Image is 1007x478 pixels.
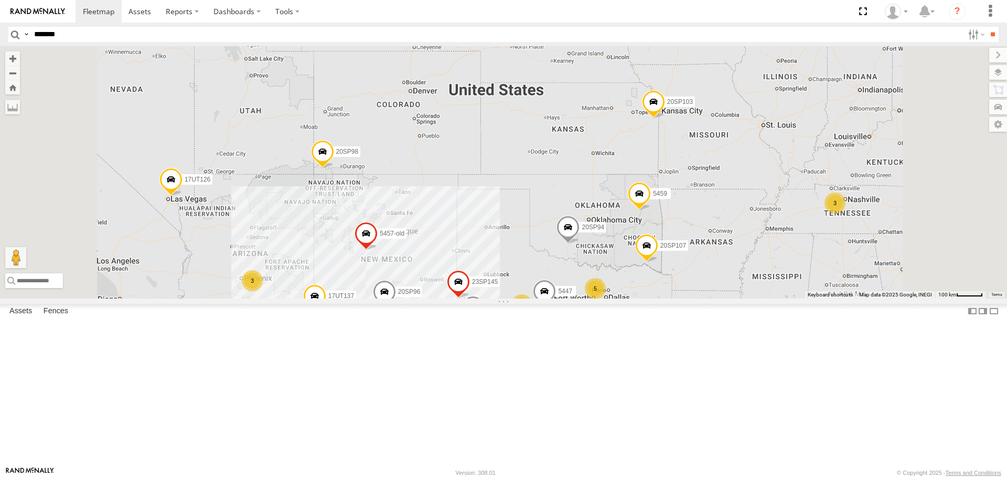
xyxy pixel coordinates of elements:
span: 20SP96 [398,289,421,296]
div: 2 [511,294,532,315]
button: Zoom Home [5,80,20,94]
label: Search Query [22,27,30,42]
label: Map Settings [989,117,1007,132]
label: Dock Summary Table to the Right [978,304,988,319]
span: 5457-old [380,230,404,238]
label: Search Filter Options [964,27,987,42]
label: Measure [5,100,20,114]
a: Terms (opens in new tab) [991,292,1002,296]
button: Zoom in [5,51,20,66]
div: 3 [824,193,845,214]
div: Version: 308.01 [456,470,496,476]
label: Dock Summary Table to the Left [967,304,978,319]
div: 5 [585,278,606,299]
button: Drag Pegman onto the map to open Street View [5,247,26,268]
span: Map data ©2025 Google, INEGI [859,292,932,298]
a: Terms and Conditions [946,470,1001,476]
span: 23SP145 [472,279,498,286]
span: 20SP94 [582,224,604,231]
i: ? [949,3,966,20]
span: 5459 [653,190,667,197]
div: © Copyright 2025 - [897,470,1001,476]
label: Assets [4,304,37,319]
span: 20SP107 [660,242,686,249]
label: Fences [38,304,73,319]
span: 17UT137 [328,293,354,300]
span: 20SP98 [336,148,359,155]
span: 5447 [558,288,572,295]
img: rand-logo.svg [10,8,65,15]
span: 20SP103 [667,98,693,105]
div: Joe Romo [881,4,912,19]
span: 17UT126 [185,176,210,183]
button: Zoom out [5,66,20,80]
label: Hide Summary Table [989,304,999,319]
button: Keyboard shortcuts [808,291,853,299]
button: Map Scale: 100 km per 47 pixels [935,291,986,299]
span: 100 km [938,292,956,298]
div: 3 [242,270,263,291]
a: Visit our Website [6,468,54,478]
